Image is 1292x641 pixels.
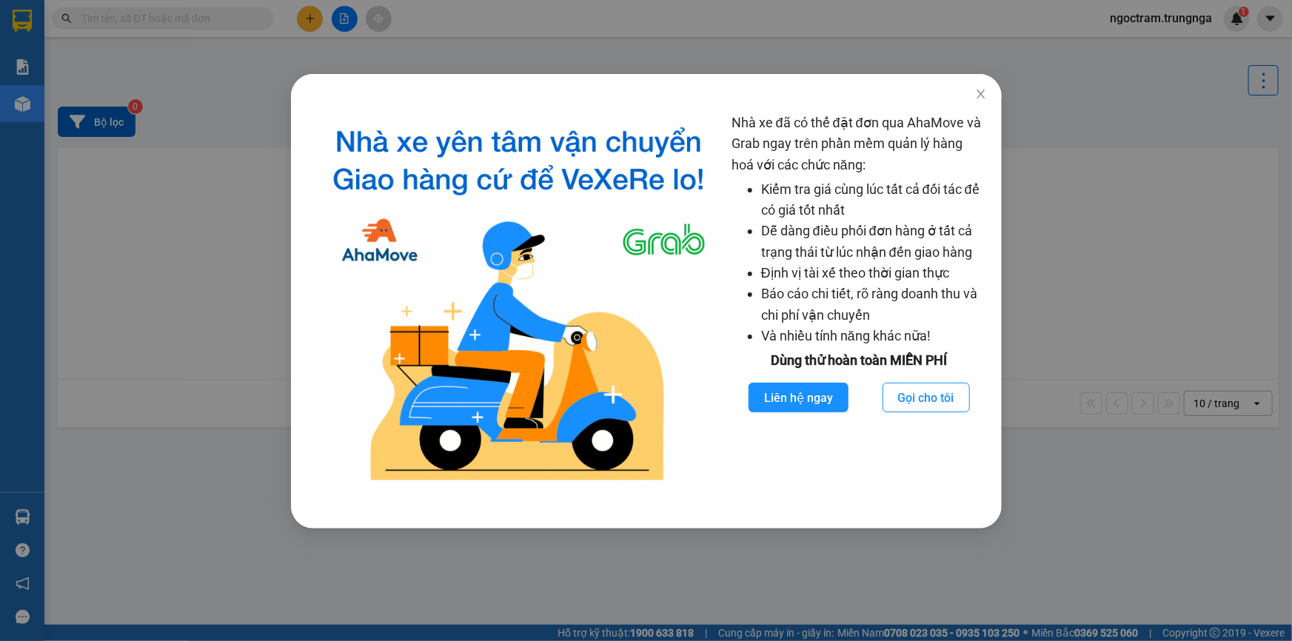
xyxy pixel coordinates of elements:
li: Kiểm tra giá cùng lúc tất cả đối tác để có giá tốt nhất [760,179,986,221]
button: Liên hệ ngay [748,383,848,412]
li: Định vị tài xế theo thời gian thực [760,263,986,283]
button: Close [960,74,1001,115]
img: logo [318,113,720,491]
div: Nhà xe đã có thể đặt đơn qua AhaMove và Grab ngay trên phần mềm quản lý hàng hoá với các chức năng: [731,113,986,491]
button: Gọi cho tôi [882,383,969,412]
span: Liên hệ ngay [763,389,832,407]
li: Báo cáo chi tiết, rõ ràng doanh thu và chi phí vận chuyển [760,283,986,326]
li: Dễ dàng điều phối đơn hàng ở tất cả trạng thái từ lúc nhận đến giao hàng [760,221,986,263]
span: close [974,88,986,100]
li: Và nhiều tính năng khác nữa! [760,326,986,346]
span: Gọi cho tôi [897,389,954,407]
div: Dùng thử hoàn toàn MIỄN PHÍ [731,350,986,371]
